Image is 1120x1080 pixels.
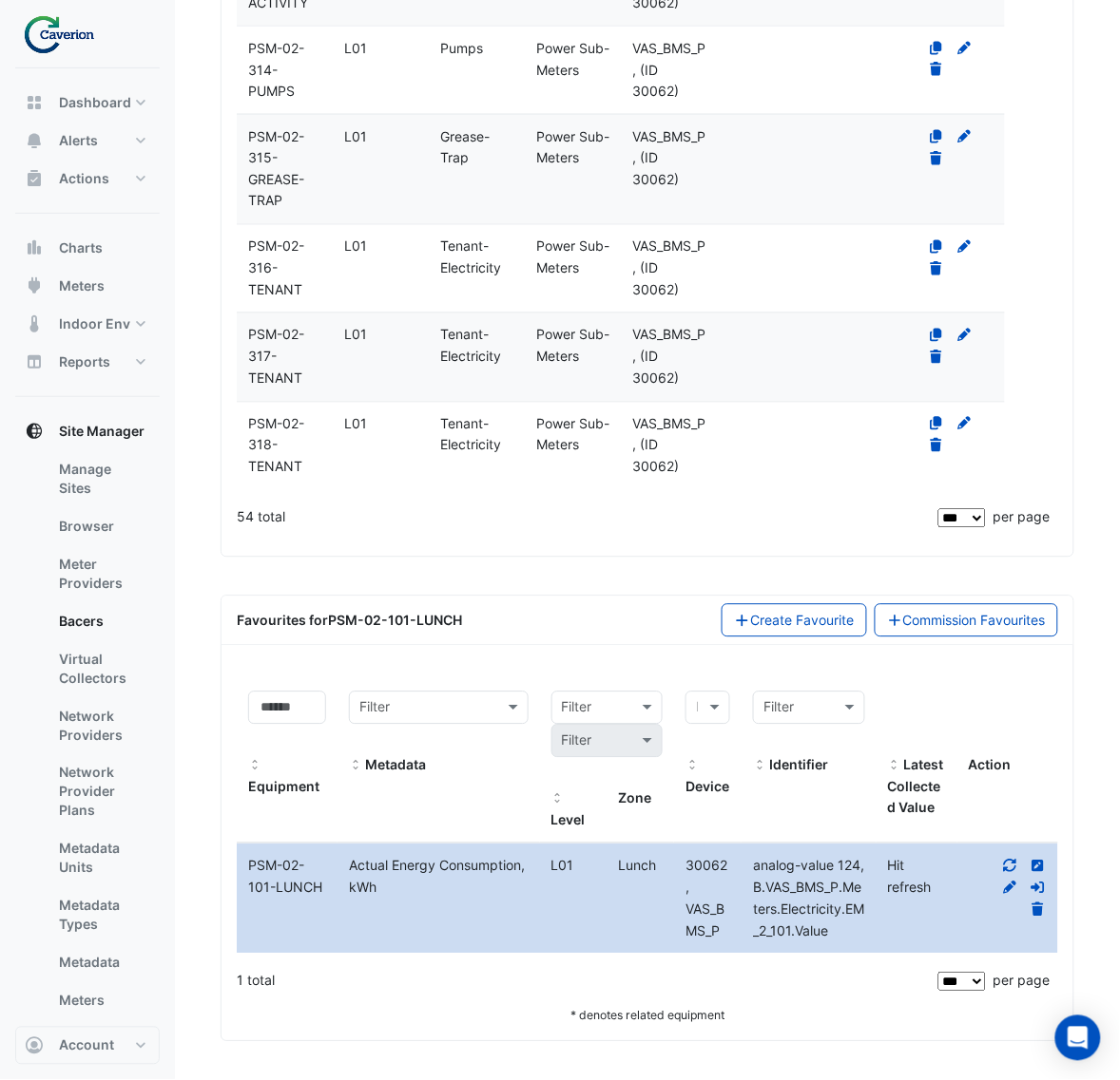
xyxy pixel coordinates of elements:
[570,1009,724,1023] small: * denotes related equipment
[59,169,109,188] span: Actions
[888,757,944,817] span: Latest value collected and stored in history
[440,327,501,365] span: Tenant-Electricity
[618,790,651,806] span: Zone
[440,416,501,454] span: Tenant-Electricity
[44,754,160,830] a: Network Provider Plans
[1055,1015,1101,1061] div: Open Intercom Messenger
[344,238,367,255] span: L01
[928,40,945,56] a: Clone Equipment
[536,327,609,365] span: Power Sub-Meters
[44,640,160,697] a: Virtual Collectors
[956,327,974,343] a: Edit
[928,238,945,255] a: Clone Equipment
[956,40,974,56] a: Edit
[44,830,160,887] a: Metadata Units
[59,131,98,150] span: Alerts
[956,416,974,432] a: Edit
[753,858,864,938] span: Identifier: analog-value 124, Name: B.VAS_BMS_P.Meters.Electricity.EM_2_101.Value
[44,545,160,602] a: Meter Providers
[769,757,828,773] span: Identifier
[309,613,462,629] span: for
[440,238,501,276] span: Tenant-Electricity
[15,84,160,122] button: Dashboard
[15,412,160,450] button: Site Manager
[956,238,974,255] a: Edit
[440,40,483,56] span: Pumps
[540,856,608,878] div: L01
[928,327,945,343] a: Clone Equipment
[875,604,1059,637] a: Commission Favourites
[44,450,160,507] a: Manage Sites
[15,229,160,267] button: Charts
[25,131,44,150] app-icon: Alerts
[59,422,145,441] span: Site Manager
[686,779,729,795] span: Device
[551,792,565,807] span: Level and Zone
[15,267,160,305] button: Meters
[44,944,160,982] a: Metadata
[540,725,675,758] div: Please select Filter first
[59,314,130,333] span: Indoor Env
[59,352,110,371] span: Reports
[25,352,44,371] app-icon: Reports
[928,128,945,144] a: Clone Equipment
[536,128,609,166] span: Power Sub-Meters
[248,416,304,476] span: PSM-02-318-TENANT
[248,40,304,100] span: PSM-02-314-PUMPS
[551,812,586,828] span: Level
[248,327,304,387] span: PSM-02-317-TENANT
[1002,858,1019,874] a: Refresh
[686,858,727,938] span: BACnet ID: 30062, Name: VAS_BMS_P
[928,150,945,166] a: Delete
[344,40,367,56] span: L01
[344,128,367,144] span: L01
[1030,858,1047,874] a: Inline Edit
[15,1027,160,1065] button: Account
[1030,880,1047,896] a: Move to different equipment
[956,128,974,144] a: Edit
[536,238,609,276] span: Power Sub-Meters
[15,160,160,198] button: Actions
[928,416,945,432] a: Clone Equipment
[722,604,867,637] button: Create Favourite
[248,238,304,298] span: PSM-02-316-TENANT
[928,349,945,365] a: Delete
[632,416,705,476] span: VAS_BMS_P, (ID 30062)
[365,757,426,773] span: Metadata
[994,973,1051,989] span: per page
[237,957,935,1005] div: 1 total
[344,327,367,343] span: L01
[338,856,539,900] div: Actual Energy Consumption, kWh
[25,169,44,188] app-icon: Actions
[969,757,1012,773] span: Action
[44,697,160,754] a: Network Providers
[237,611,462,631] div: Favourites
[59,238,103,257] span: Charts
[440,128,490,166] span: Grease-Trap
[25,314,44,333] app-icon: Indoor Env
[632,238,705,298] span: VAS_BMS_P, (ID 30062)
[15,343,160,381] button: Reports
[44,887,160,944] a: Metadata Types
[44,1020,160,1077] a: Sustainability Rating Types
[888,759,901,774] span: Latest Collected Value
[25,276,44,295] app-icon: Meters
[349,759,362,774] span: Metadata
[344,416,367,432] span: L01
[632,128,705,188] span: VAS_BMS_P, (ID 30062)
[928,260,945,276] a: Delete
[632,327,705,387] span: VAS_BMS_P, (ID 30062)
[23,15,108,53] img: Company Logo
[1030,901,1047,918] a: Delete
[25,238,44,257] app-icon: Charts
[59,93,131,112] span: Dashboard
[632,40,705,100] span: VAS_BMS_P, (ID 30062)
[15,305,160,343] button: Indoor Env
[928,62,945,78] a: Delete
[237,494,935,541] div: 54 total
[237,856,338,900] div: PSM-02-101-LUNCH
[994,509,1051,525] span: per page
[25,422,44,441] app-icon: Site Manager
[44,982,160,1020] a: Meters
[248,779,319,795] span: Equipment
